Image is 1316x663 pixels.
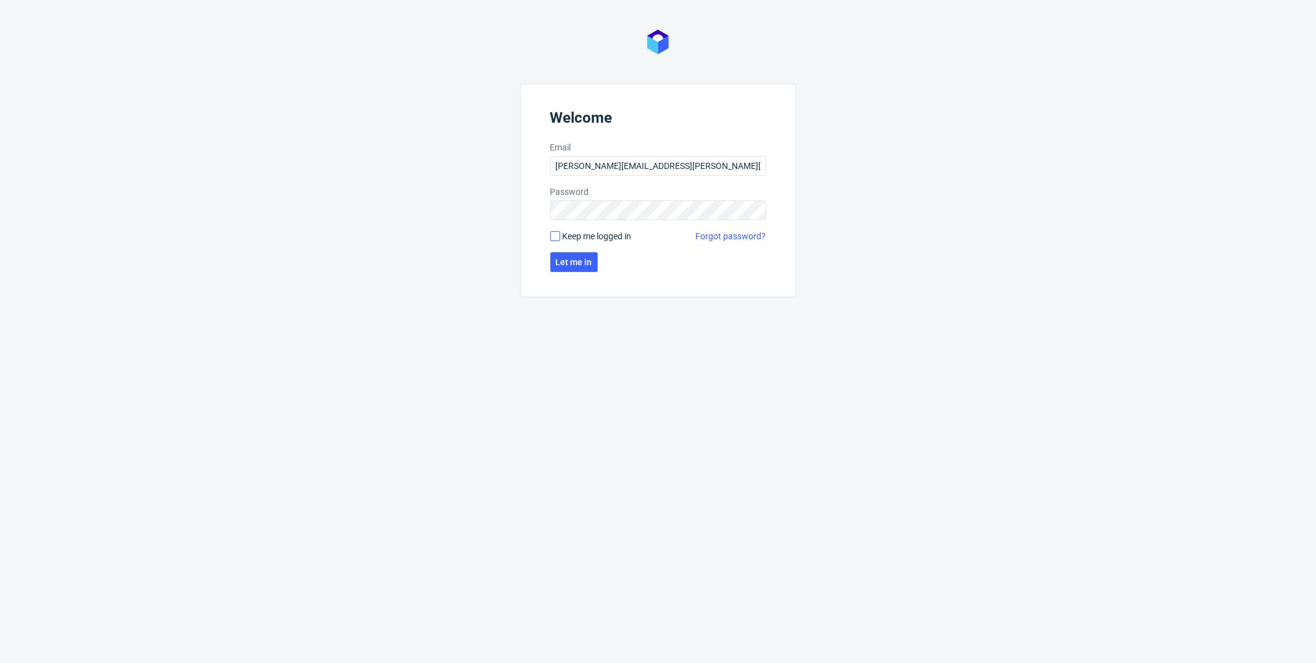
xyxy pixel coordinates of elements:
[550,156,766,176] input: you@youremail.com
[550,141,766,154] label: Email
[556,258,592,266] span: Let me in
[563,230,632,242] span: Keep me logged in
[550,186,766,198] label: Password
[550,252,598,272] button: Let me in
[550,109,766,131] header: Welcome
[696,230,766,242] a: Forgot password?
